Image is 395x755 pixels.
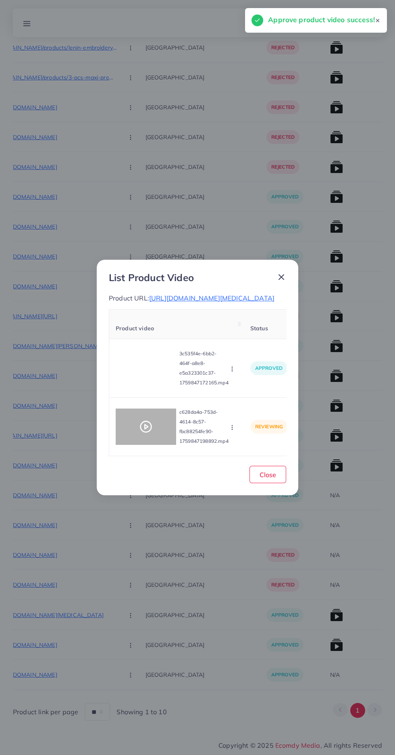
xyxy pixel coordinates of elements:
[250,420,288,434] p: reviewing
[109,293,286,303] p: Product URL:
[179,407,229,446] p: c628da4a-753d-4614-8c57-fbc88254fe90-1759847198892.mp4
[268,15,375,25] h5: Approve product video success!
[116,325,154,332] span: Product video
[149,294,274,302] span: [URL][DOMAIN_NAME][MEDICAL_DATA]
[249,466,286,483] button: Close
[179,349,229,388] p: 3c535f4e-6bb2-464f-a8e8-e5a323301c37-1759847172165.mp4
[109,272,194,284] h3: List Product Video
[250,325,268,332] span: Status
[250,361,287,375] p: approved
[260,471,276,479] span: Close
